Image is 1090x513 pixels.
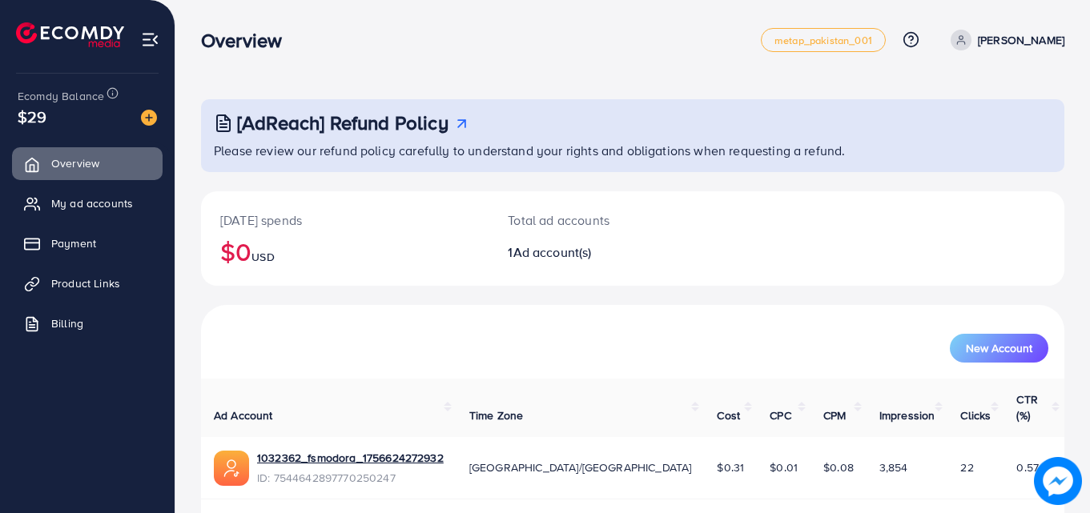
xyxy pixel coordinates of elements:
span: Product Links [51,275,120,291]
span: USD [251,249,274,265]
a: Billing [12,307,163,339]
img: image [141,110,157,126]
span: Ad account(s) [513,243,592,261]
span: Clicks [960,407,991,423]
span: My ad accounts [51,195,133,211]
span: 0.57 [1016,459,1039,475]
img: menu [141,30,159,49]
span: Impression [879,407,935,423]
span: Payment [51,235,96,251]
a: metap_pakistan_001 [761,28,886,52]
span: Cost [717,407,740,423]
span: $29 [18,105,46,128]
span: Ad Account [214,407,273,423]
span: ID: 7544642897770250247 [257,470,444,486]
button: New Account [950,334,1048,363]
span: Ecomdy Balance [18,88,104,104]
a: My ad accounts [12,187,163,219]
span: CPC [770,407,790,423]
span: 3,854 [879,459,908,475]
img: logo [16,22,124,47]
span: Time Zone [469,407,523,423]
span: $0.01 [770,459,798,475]
h2: 1 [508,245,686,260]
span: $0.31 [717,459,744,475]
span: [GEOGRAPHIC_DATA]/[GEOGRAPHIC_DATA] [469,459,692,475]
h3: Overview [201,29,295,52]
span: metap_pakistan_001 [774,35,872,46]
a: Payment [12,227,163,259]
h3: [AdReach] Refund Policy [237,111,448,134]
a: 1032362_fsmodora_1756624272932 [257,450,444,466]
span: Overview [51,155,99,171]
span: $0.08 [823,459,854,475]
p: [DATE] spends [220,210,469,230]
p: Please review our refund policy carefully to understand your rights and obligations when requesti... [214,141,1055,160]
img: image [1034,457,1082,505]
h2: $0 [220,236,469,267]
img: ic-ads-acc.e4c84228.svg [214,451,249,486]
a: [PERSON_NAME] [944,30,1064,50]
span: New Account [966,343,1032,354]
p: [PERSON_NAME] [978,30,1064,50]
span: CPM [823,407,846,423]
span: CTR (%) [1016,391,1037,423]
span: 22 [960,459,973,475]
a: Overview [12,147,163,179]
span: Billing [51,315,83,331]
a: Product Links [12,267,163,299]
p: Total ad accounts [508,210,686,230]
